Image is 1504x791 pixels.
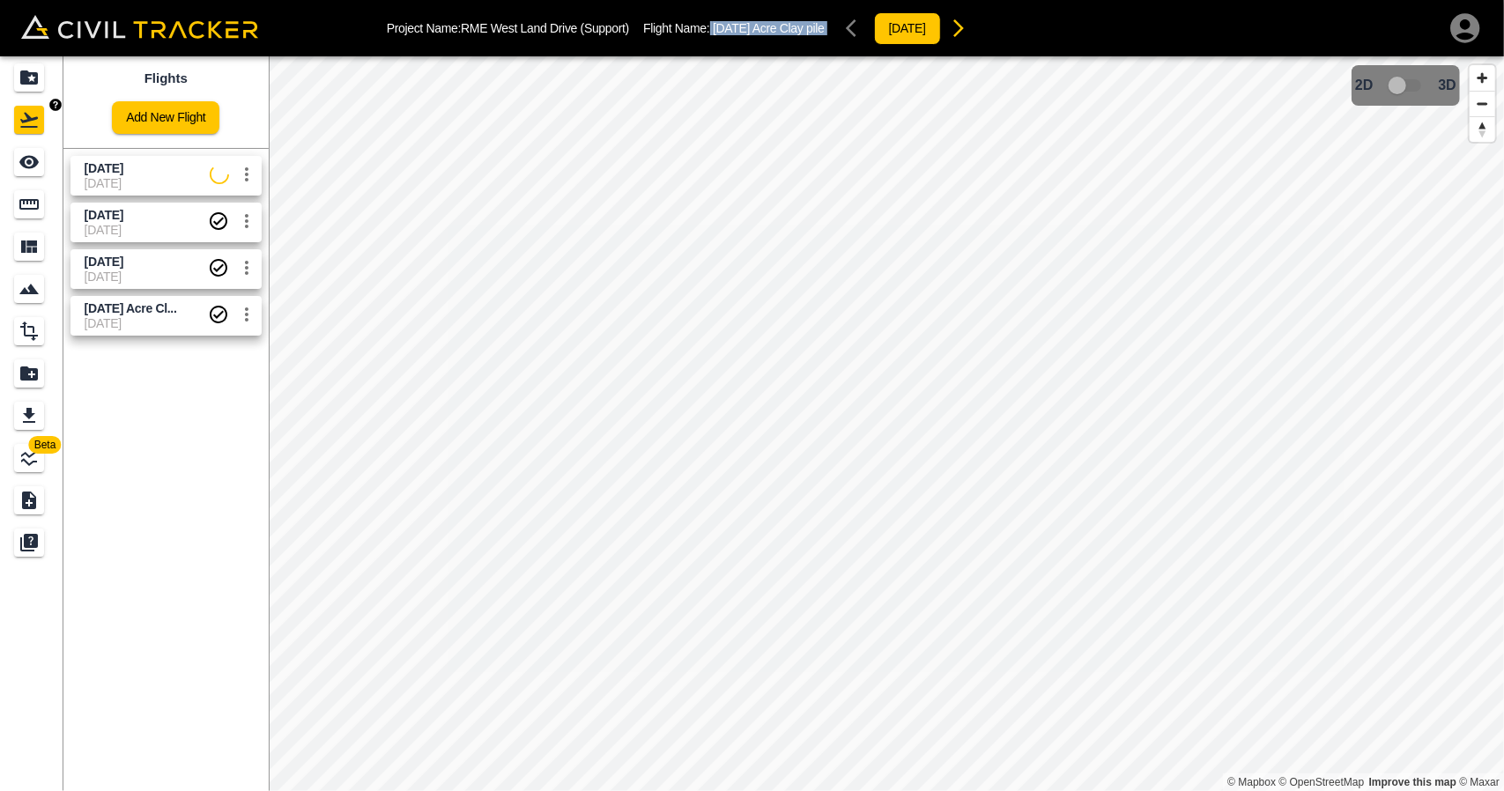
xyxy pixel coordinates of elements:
[269,56,1504,791] canvas: Map
[1279,776,1365,788] a: OpenStreetMap
[387,21,629,35] p: Project Name: RME West Land Drive (Support)
[21,15,258,40] img: Civil Tracker
[1381,69,1432,102] span: 3D model not uploaded yet
[1355,78,1373,93] span: 2D
[1470,91,1495,116] button: Zoom out
[1439,78,1456,93] span: 3D
[1470,65,1495,91] button: Zoom in
[874,12,941,45] button: [DATE]
[1470,116,1495,142] button: Reset bearing to north
[1369,776,1456,788] a: Map feedback
[1459,776,1500,788] a: Maxar
[1227,776,1276,788] a: Mapbox
[713,21,825,35] span: [DATE] Acre Clay pile
[643,21,825,35] p: Flight Name:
